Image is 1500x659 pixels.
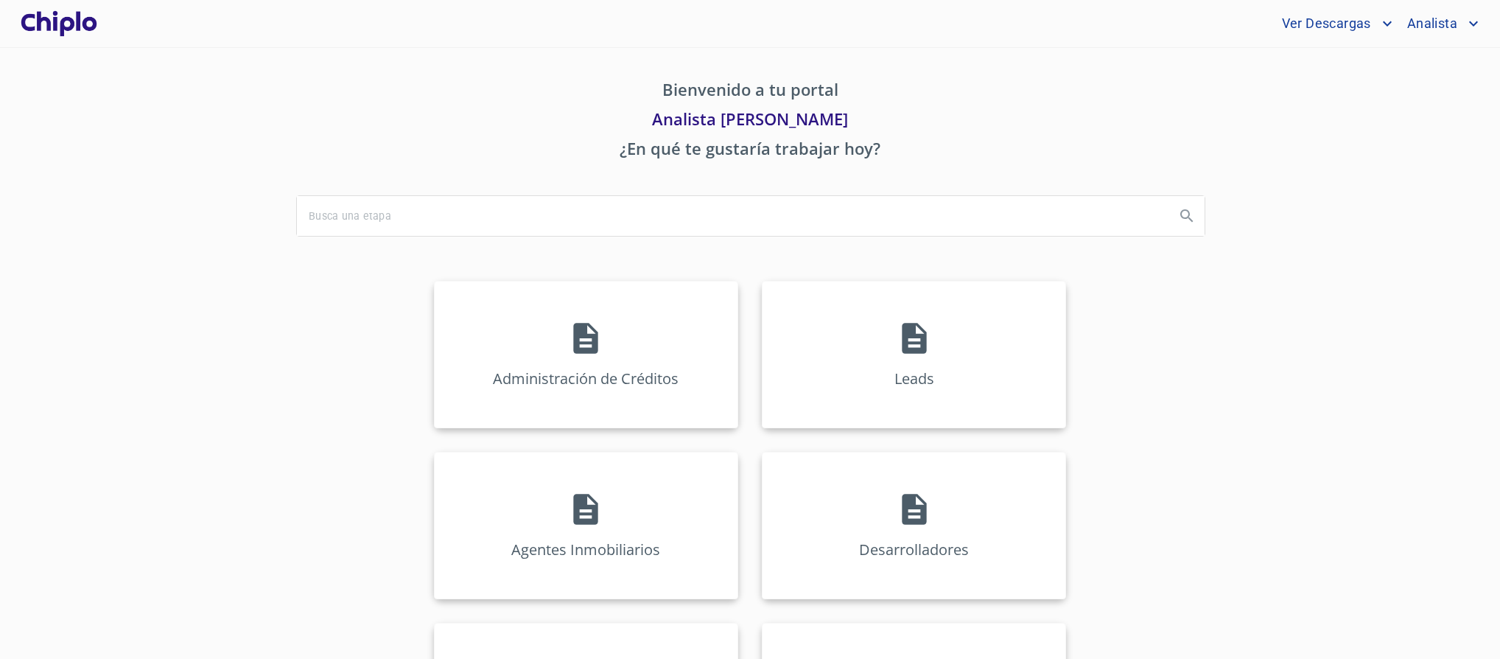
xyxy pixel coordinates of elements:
[296,77,1204,107] p: Bienvenido a tu portal
[1396,12,1465,35] span: Analista
[1169,198,1205,234] button: Search
[1271,12,1396,35] button: account of current user
[296,107,1204,136] p: Analista [PERSON_NAME]
[1271,12,1378,35] span: Ver Descargas
[493,369,679,388] p: Administración de Créditos
[1396,12,1482,35] button: account of current user
[894,369,934,388] p: Leads
[297,196,1163,236] input: search
[296,136,1204,166] p: ¿En qué te gustaría trabajar hoy?
[511,540,660,559] p: Agentes Inmobiliarios
[859,540,969,559] p: Desarrolladores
